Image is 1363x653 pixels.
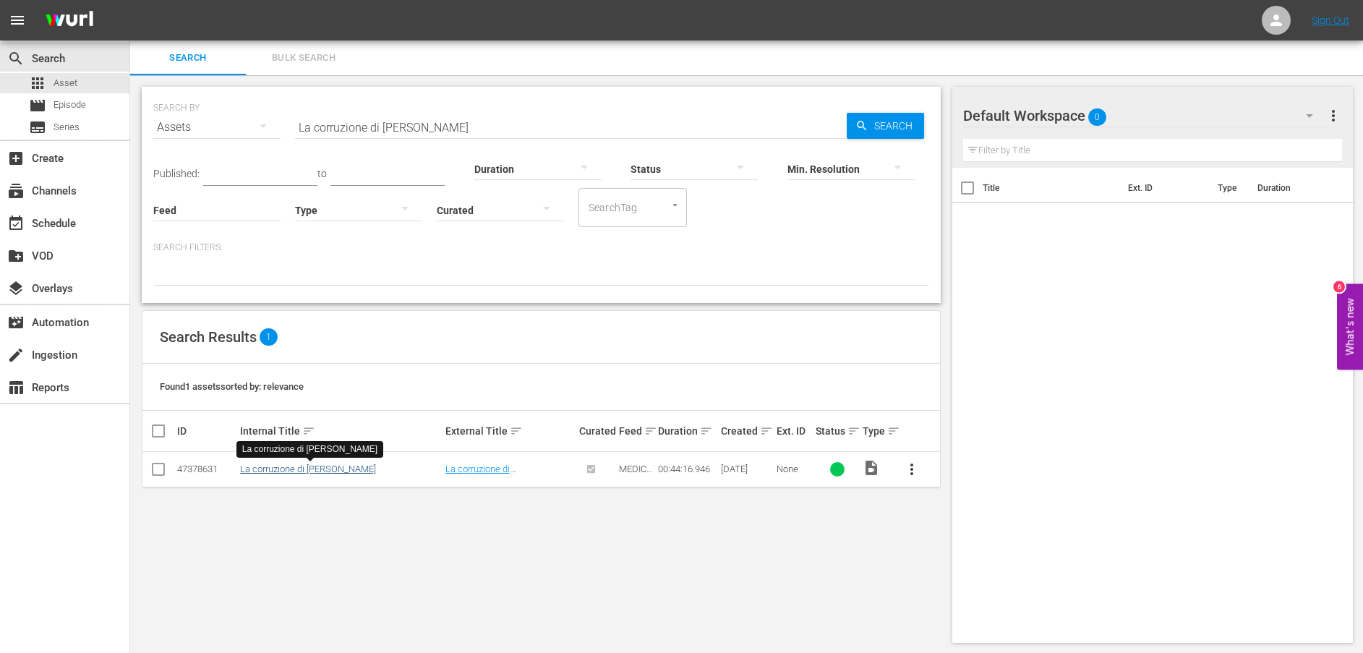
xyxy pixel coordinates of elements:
[7,215,25,232] span: Schedule
[1209,168,1249,208] th: Type
[863,422,890,440] div: Type
[847,113,924,139] button: Search
[777,425,812,437] div: Ext. ID
[7,182,25,200] span: Channels
[721,464,772,474] div: [DATE]
[153,168,200,179] span: Published:
[1333,281,1345,292] div: 6
[903,461,920,478] span: more_vert
[1088,102,1106,132] span: 0
[7,314,25,331] span: Automation
[983,168,1120,208] th: Title
[9,12,26,29] span: menu
[644,424,657,438] span: sort
[242,443,377,456] div: La corruzione di [PERSON_NAME]
[1312,14,1349,26] a: Sign Out
[668,198,682,212] button: Open
[35,4,104,38] img: ans4CAIJ8jUAAAAAAAAAAAAAAAAAAAAAAAAgQb4GAAAAAAAAAAAAAAAAAAAAAAAAJMjXAAAAAAAAAAAAAAAAAAAAAAAAgAT5G...
[153,107,281,148] div: Assets
[1337,283,1363,370] button: Open Feedback Widget
[445,464,516,485] a: La corruzione di [PERSON_NAME]
[1249,168,1336,208] th: Duration
[29,74,46,92] span: Asset
[7,280,25,297] span: Overlays
[445,422,575,440] div: External Title
[510,424,523,438] span: sort
[847,424,860,438] span: sort
[1325,98,1342,133] button: more_vert
[887,424,900,438] span: sort
[7,150,25,167] span: Create
[139,50,237,67] span: Search
[255,50,353,67] span: Bulk Search
[579,425,615,437] div: Curated
[177,425,236,437] div: ID
[7,50,25,67] span: Search
[160,328,257,346] span: Search Results
[619,464,654,496] span: MEDICI - VITA IN CORSIA
[160,381,304,392] span: Found 1 assets sorted by: relevance
[658,422,717,440] div: Duration
[7,379,25,396] span: Reports
[302,424,315,438] span: sort
[153,242,929,254] p: Search Filters:
[7,247,25,265] span: VOD
[777,464,812,474] div: None
[54,98,86,112] span: Episode
[29,97,46,114] span: Episode
[240,464,376,474] a: La corruzione di [PERSON_NAME]
[54,76,77,90] span: Asset
[1325,107,1342,124] span: more_vert
[863,459,880,477] span: Video
[721,422,772,440] div: Created
[963,95,1328,136] div: Default Workspace
[816,422,858,440] div: Status
[760,424,773,438] span: sort
[658,464,717,474] div: 00:44:16.946
[240,422,440,440] div: Internal Title
[29,119,46,136] span: Series
[317,168,327,179] span: to
[1119,168,1209,208] th: Ext. ID
[260,328,278,346] span: 1
[619,422,654,440] div: Feed
[868,113,924,139] span: Search
[894,452,929,487] button: more_vert
[177,464,236,474] div: 47378631
[7,346,25,364] span: Ingestion
[700,424,713,438] span: sort
[54,120,80,135] span: Series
